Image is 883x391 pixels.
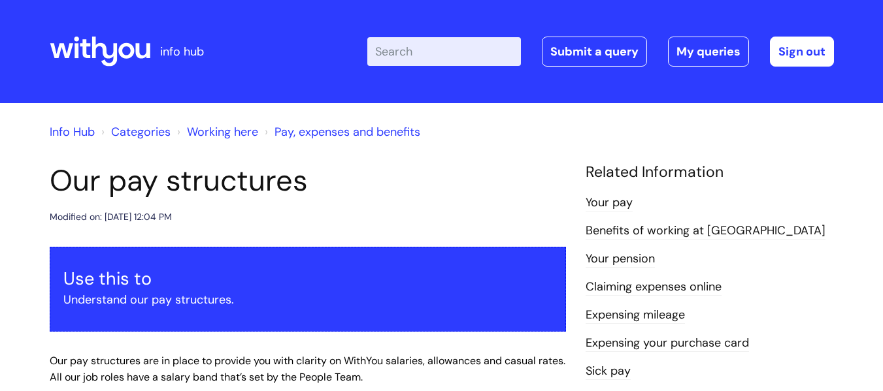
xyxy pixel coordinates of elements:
[586,223,825,240] a: Benefits of working at [GEOGRAPHIC_DATA]
[98,121,171,142] li: Solution home
[586,251,655,268] a: Your pension
[367,37,521,66] input: Search
[160,41,204,62] p: info hub
[63,289,552,310] p: Understand our pay structures.
[187,124,258,140] a: Working here
[586,163,834,181] h4: Related Information
[770,37,834,67] a: Sign out
[586,363,631,380] a: Sick pay
[542,37,647,67] a: Submit a query
[586,195,633,211] a: Your pay
[50,124,95,140] a: Info Hub
[174,121,258,142] li: Working here
[63,268,552,289] h3: Use this to
[50,163,566,198] h1: Our pay structures
[586,279,722,296] a: Claiming expenses online
[586,307,685,324] a: Expensing mileage
[261,121,420,142] li: Pay, expenses and benefits
[668,37,749,67] a: My queries
[50,354,565,384] span: Our pay structures are in place to provide you with clarity on WithYou salaries, allowances and c...
[111,124,171,140] a: Categories
[275,124,420,140] a: Pay, expenses and benefits
[586,335,749,352] a: Expensing your purchase card
[367,37,834,67] div: | -
[50,209,172,225] div: Modified on: [DATE] 12:04 PM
